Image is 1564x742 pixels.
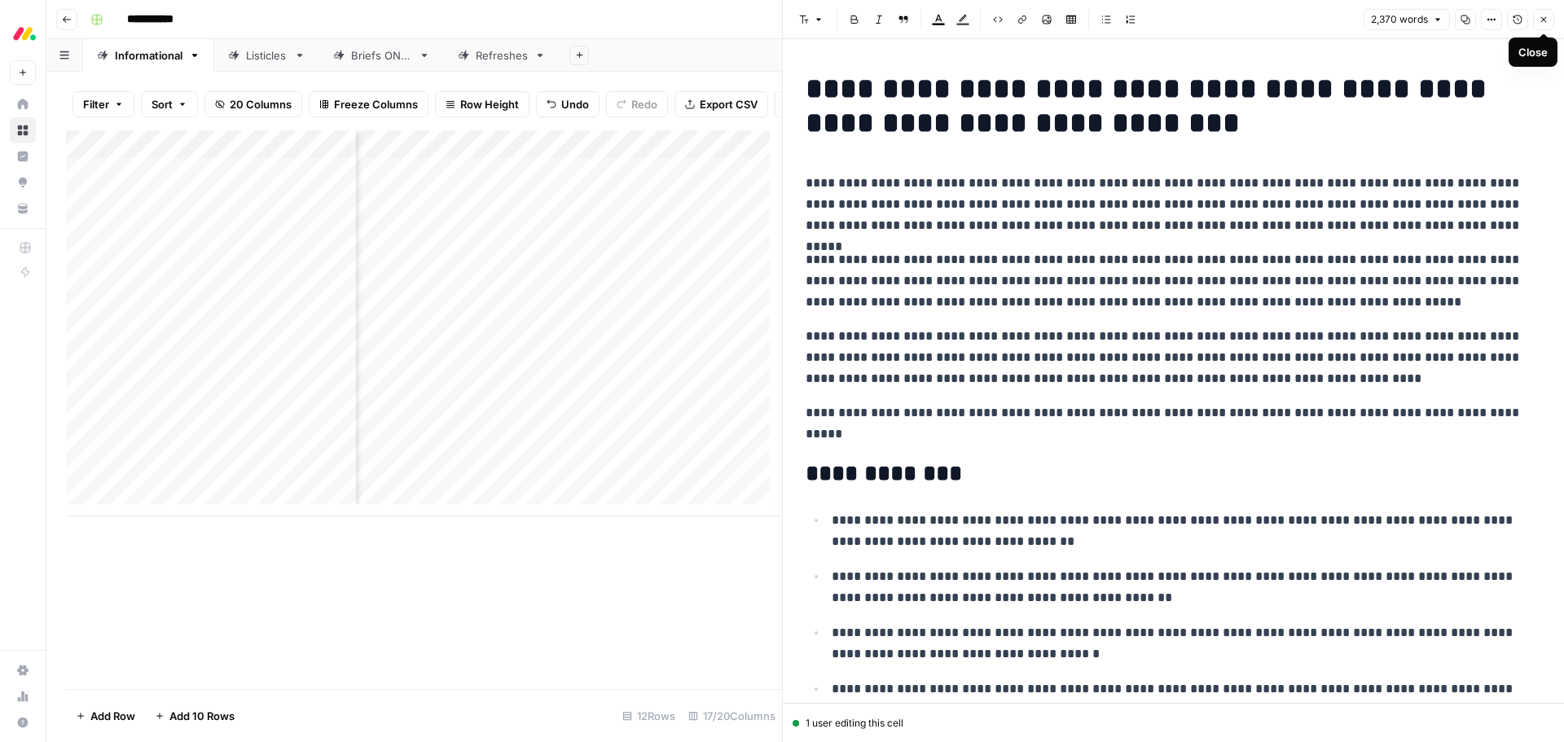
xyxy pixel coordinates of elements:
button: Sort [141,91,198,117]
div: 1 user editing this cell [793,716,1554,731]
span: Undo [561,96,589,112]
button: Row Height [435,91,529,117]
span: Redo [631,96,657,112]
button: Add 10 Rows [145,703,244,729]
div: Informational [115,47,182,64]
a: Usage [10,683,36,709]
button: Redo [606,91,668,117]
a: Informational [83,39,214,72]
div: Listicles [246,47,288,64]
button: Help + Support [10,709,36,735]
span: 2,370 words [1371,12,1428,27]
button: Add Row [66,703,145,729]
button: Freeze Columns [309,91,428,117]
span: Row Height [460,96,519,112]
span: Export CSV [700,96,758,112]
div: Briefs ONLY [351,47,412,64]
button: Undo [536,91,600,117]
a: Opportunities [10,169,36,195]
a: Listicles [214,39,319,72]
span: Add Row [90,708,135,724]
span: Freeze Columns [334,96,418,112]
button: 20 Columns [204,91,302,117]
a: Insights [10,143,36,169]
img: Monday.com Logo [10,19,39,48]
div: Close [1518,44,1548,60]
span: Filter [83,96,109,112]
button: Workspace: Monday.com [10,13,36,54]
a: Home [10,91,36,117]
span: Sort [152,96,173,112]
button: Export CSV [674,91,768,117]
button: 2,370 words [1364,9,1450,30]
a: Your Data [10,195,36,222]
a: Settings [10,657,36,683]
div: 12 Rows [616,703,682,729]
div: 17/20 Columns [682,703,782,729]
a: Briefs ONLY [319,39,444,72]
span: Add 10 Rows [169,708,235,724]
div: Refreshes [476,47,528,64]
a: Browse [10,117,36,143]
a: Refreshes [444,39,560,72]
button: Filter [72,91,134,117]
span: 20 Columns [230,96,292,112]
